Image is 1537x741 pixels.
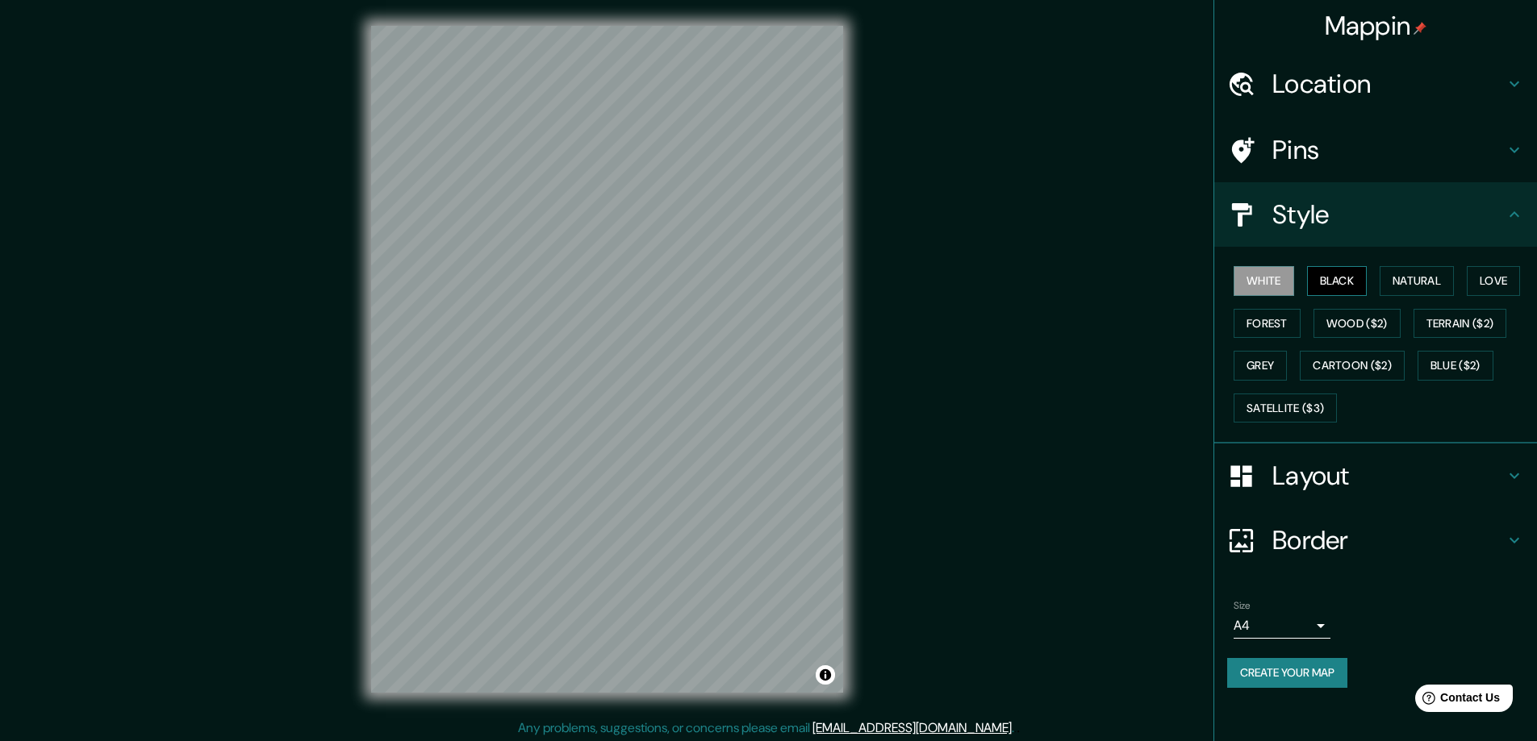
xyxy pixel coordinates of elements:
[371,26,843,693] canvas: Map
[812,719,1012,736] a: [EMAIL_ADDRESS][DOMAIN_NAME]
[1307,266,1368,296] button: Black
[1325,10,1427,42] h4: Mappin
[1014,718,1017,738] div: .
[1017,718,1020,738] div: .
[1272,198,1505,231] h4: Style
[1418,351,1493,381] button: Blue ($2)
[1234,351,1287,381] button: Grey
[1234,309,1301,339] button: Forest
[1227,658,1347,688] button: Create your map
[1214,52,1537,116] div: Location
[1234,599,1251,613] label: Size
[1214,118,1537,182] div: Pins
[1300,351,1405,381] button: Cartoon ($2)
[816,665,835,685] button: Toggle attribution
[1414,22,1426,35] img: pin-icon.png
[1272,68,1505,100] h4: Location
[1314,309,1401,339] button: Wood ($2)
[1234,266,1294,296] button: White
[1234,393,1337,423] button: Satellite ($3)
[1272,460,1505,492] h4: Layout
[1214,443,1537,508] div: Layout
[518,718,1014,738] p: Any problems, suggestions, or concerns please email .
[1214,182,1537,247] div: Style
[1234,613,1330,639] div: A4
[1380,266,1454,296] button: Natural
[1393,678,1519,723] iframe: Help widget launcher
[1272,524,1505,556] h4: Border
[1467,266,1520,296] button: Love
[1214,508,1537,572] div: Border
[1272,134,1505,166] h4: Pins
[1414,309,1507,339] button: Terrain ($2)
